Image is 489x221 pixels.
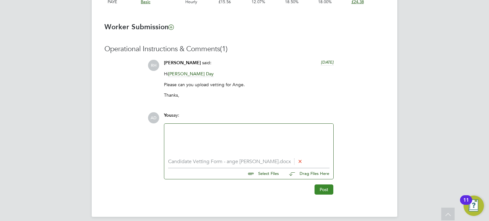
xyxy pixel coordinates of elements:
[164,82,334,87] p: Please can you upload vetting for Ange.
[463,200,469,208] div: 11
[148,60,159,71] span: RH
[164,113,172,118] span: You
[464,196,484,216] button: Open Resource Center, 11 new notifications
[164,92,334,98] p: Thanks,
[315,184,333,195] button: Post
[148,112,159,123] span: AD
[168,159,330,165] li: Candidate Vetting Form - ange [PERSON_NAME].docx
[284,167,330,181] button: Drag Files Here
[104,45,385,54] h3: Operational Instructions & Comments
[220,45,228,53] span: (1)
[164,112,334,123] div: say:
[168,71,214,77] span: [PERSON_NAME] Day
[164,60,201,66] span: [PERSON_NAME]
[321,59,334,65] span: [DATE]
[104,23,174,31] b: Worker Submission
[164,71,334,77] p: Hi
[202,60,211,66] span: said:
